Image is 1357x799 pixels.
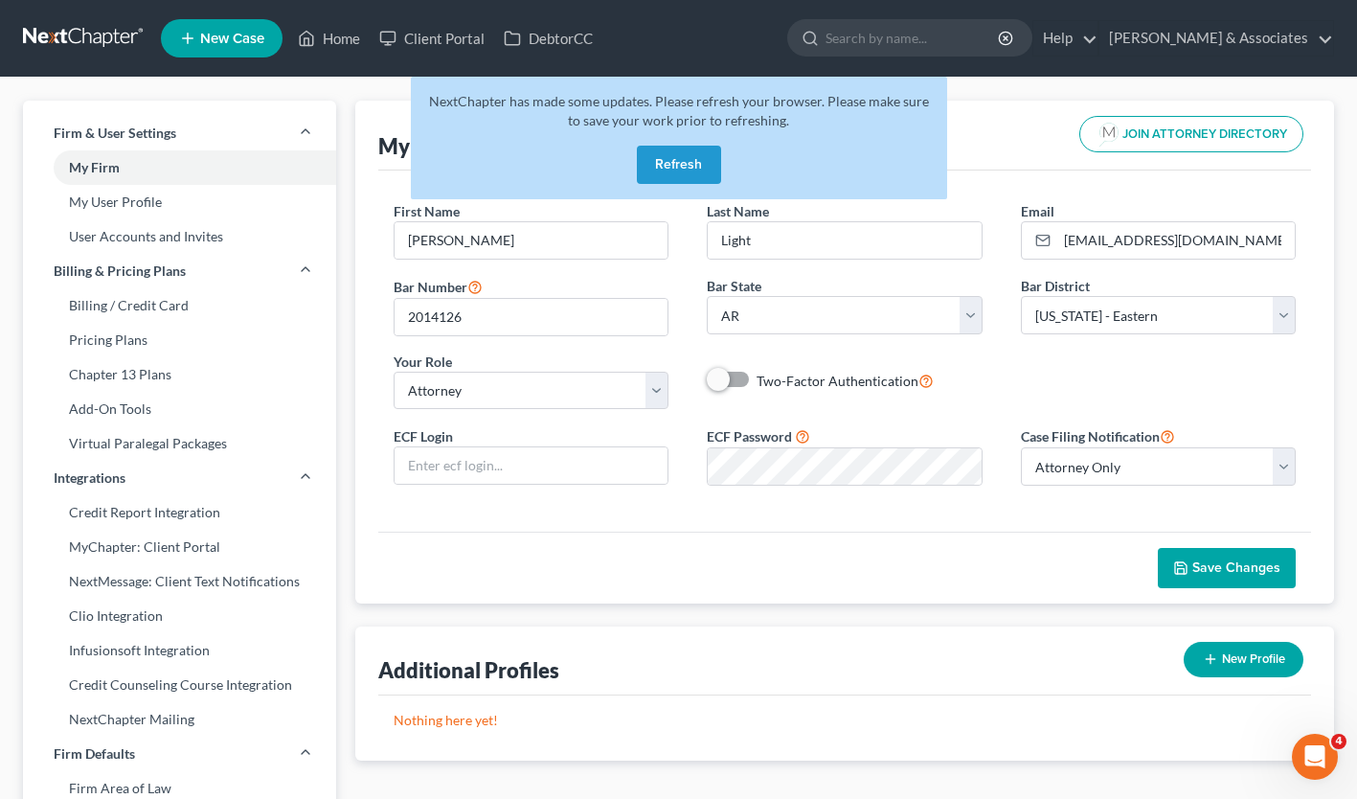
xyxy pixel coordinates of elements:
[394,426,453,446] label: ECF Login
[394,711,1296,730] p: Nothing here yet!
[23,357,336,392] a: Chapter 13 Plans
[23,392,336,426] a: Add-On Tools
[637,146,721,184] button: Refresh
[1021,203,1054,219] span: Email
[394,354,452,370] span: Your Role
[1331,734,1346,749] span: 4
[23,461,336,495] a: Integrations
[23,323,336,357] a: Pricing Plans
[200,32,264,46] span: New Case
[23,288,336,323] a: Billing / Credit Card
[1021,276,1090,296] label: Bar District
[707,276,761,296] label: Bar State
[23,599,336,633] a: Clio Integration
[707,426,792,446] label: ECF Password
[288,21,370,56] a: Home
[394,203,460,219] span: First Name
[757,373,918,389] span: Two-Factor Authentication
[23,633,336,668] a: Infusionsoft Integration
[23,495,336,530] a: Credit Report Integration
[1096,121,1122,148] img: modern-attorney-logo-488310dd42d0e56951fffe13e3ed90e038bc441dd813d23dff0c9337a977f38e.png
[1192,559,1280,576] span: Save Changes
[395,447,667,484] input: Enter ecf login...
[708,222,981,259] input: Enter last name...
[1033,21,1097,56] a: Help
[1292,734,1338,780] iframe: Intercom live chat
[378,132,479,160] div: My Profile
[23,530,336,564] a: MyChapter: Client Portal
[494,21,602,56] a: DebtorCC
[1021,424,1175,447] label: Case Filing Notification
[23,737,336,771] a: Firm Defaults
[395,299,667,335] input: #
[1099,21,1333,56] a: [PERSON_NAME] & Associates
[394,275,483,298] label: Bar Number
[1158,548,1296,588] button: Save Changes
[23,254,336,288] a: Billing & Pricing Plans
[370,21,494,56] a: Client Portal
[23,668,336,702] a: Credit Counseling Course Integration
[23,219,336,254] a: User Accounts and Invites
[23,564,336,599] a: NextMessage: Client Text Notifications
[23,702,336,737] a: NextChapter Mailing
[826,20,1001,56] input: Search by name...
[1079,116,1303,152] button: JOIN ATTORNEY DIRECTORY
[23,426,336,461] a: Virtual Paralegal Packages
[395,222,667,259] input: Enter first name...
[23,150,336,185] a: My Firm
[429,93,929,128] span: NextChapter has made some updates. Please refresh your browser. Please make sure to save your wor...
[1122,128,1287,141] span: JOIN ATTORNEY DIRECTORY
[378,656,559,684] div: Additional Profiles
[23,116,336,150] a: Firm & User Settings
[1057,222,1295,259] input: Enter email...
[54,262,186,281] span: Billing & Pricing Plans
[1184,642,1303,677] button: New Profile
[54,124,176,143] span: Firm & User Settings
[23,185,336,219] a: My User Profile
[54,468,125,488] span: Integrations
[54,744,135,764] span: Firm Defaults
